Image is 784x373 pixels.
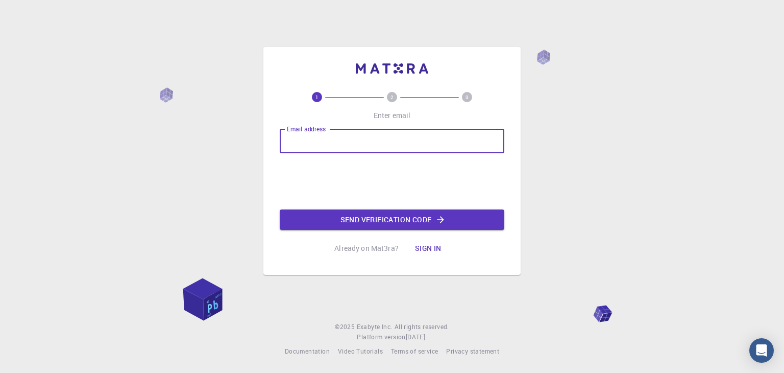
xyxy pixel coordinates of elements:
[357,332,405,342] span: Platform version
[285,347,330,355] span: Documentation
[357,322,393,332] a: Exabyte Inc.
[287,125,326,133] label: Email address
[334,243,399,253] p: Already on Mat3ra?
[446,346,499,357] a: Privacy statement
[280,209,504,230] button: Send verification code
[391,346,438,357] a: Terms of service
[335,322,356,332] span: © 2025
[407,238,450,259] button: Sign in
[314,161,470,201] iframe: reCAPTCHA
[338,347,383,355] span: Video Tutorials
[374,110,411,121] p: Enter email
[390,94,394,101] text: 2
[391,347,438,355] span: Terms of service
[465,94,469,101] text: 3
[395,322,449,332] span: All rights reserved.
[357,322,393,331] span: Exabyte Inc.
[315,94,318,101] text: 1
[406,333,427,341] span: [DATE] .
[446,347,499,355] span: Privacy statement
[749,338,774,363] div: Open Intercom Messenger
[338,346,383,357] a: Video Tutorials
[406,332,427,342] a: [DATE].
[285,346,330,357] a: Documentation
